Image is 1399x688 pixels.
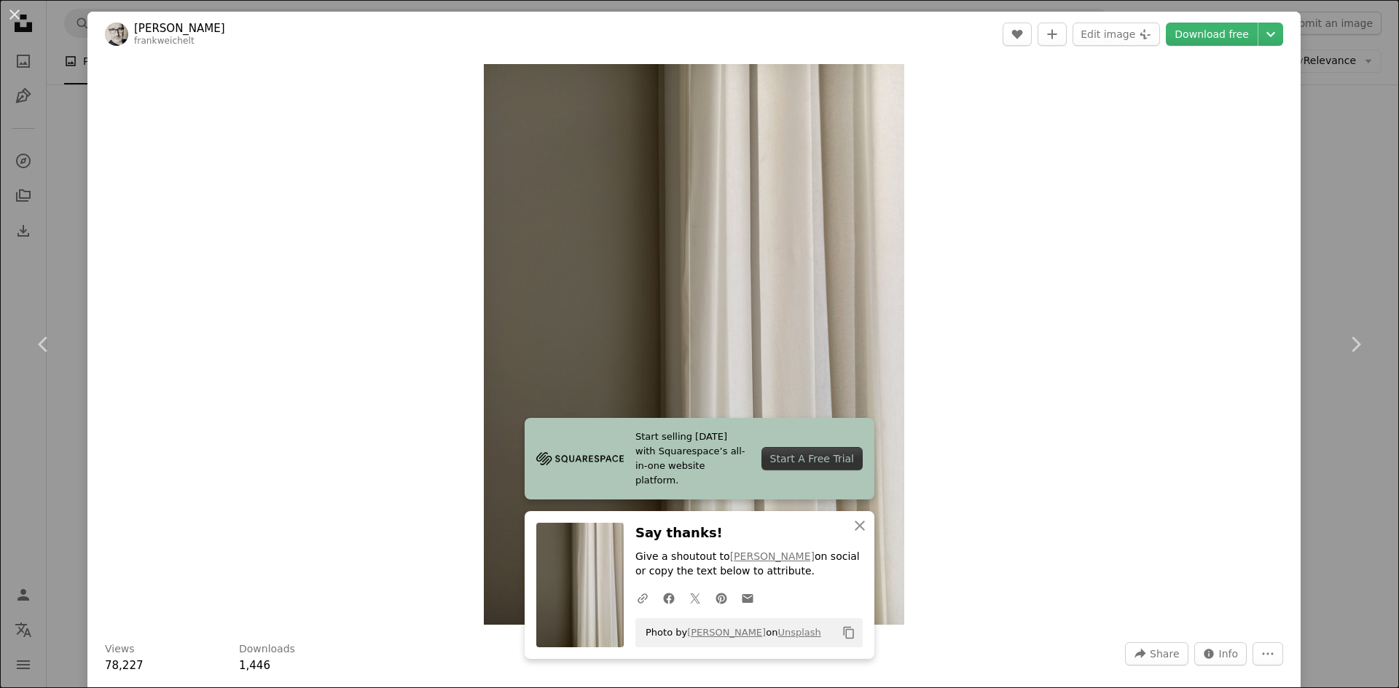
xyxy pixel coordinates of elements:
[105,659,144,672] span: 78,227
[239,659,270,672] span: 1,446
[734,583,761,612] a: Share over email
[1253,642,1283,665] button: More Actions
[777,627,820,638] a: Unsplash
[656,583,682,612] a: Share on Facebook
[1219,643,1239,665] span: Info
[1312,274,1399,414] a: Next
[836,620,861,645] button: Copy to clipboard
[1166,23,1258,46] a: Download free
[1194,642,1247,665] button: Stats about this image
[635,523,863,544] h3: Say thanks!
[761,447,863,470] div: Start A Free Trial
[1150,643,1179,665] span: Share
[638,621,821,644] span: Photo by on
[635,550,863,579] p: Give a shoutout to on social or copy the text below to attribute.
[105,23,128,46] img: Go to Frank Weichelt's profile
[105,642,135,657] h3: Views
[708,583,734,612] a: Share on Pinterest
[536,448,624,470] img: file-1705255347840-230a6ab5bca9image
[484,64,905,625] button: Zoom in on this image
[134,21,225,36] a: [PERSON_NAME]
[682,583,708,612] a: Share on Twitter
[1038,23,1067,46] button: Add to Collection
[1073,23,1160,46] button: Edit image
[635,430,750,488] span: Start selling [DATE] with Squarespace’s all-in-one website platform.
[525,418,874,499] a: Start selling [DATE] with Squarespace’s all-in-one website platform.Start A Free Trial
[239,642,295,657] h3: Downloads
[1125,642,1188,665] button: Share this image
[687,627,766,638] a: [PERSON_NAME]
[1258,23,1283,46] button: Choose download size
[484,64,905,625] img: a window with a white curtain and a cat sitting on the window sill
[730,550,815,562] a: [PERSON_NAME]
[134,36,195,46] a: frankweichelt
[1003,23,1032,46] button: Like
